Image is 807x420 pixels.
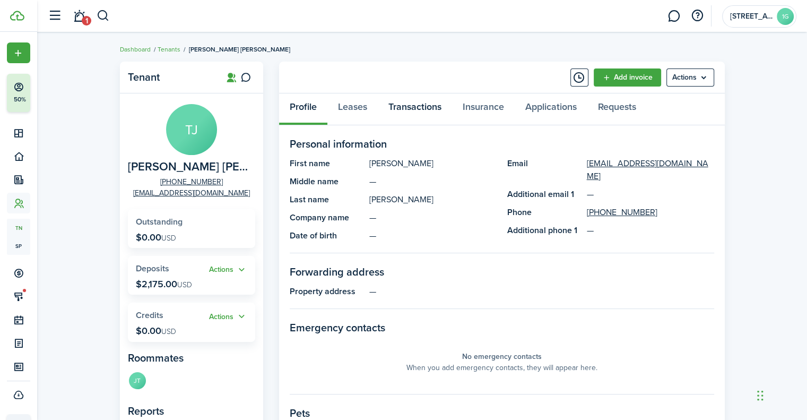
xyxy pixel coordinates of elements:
[189,45,290,54] span: [PERSON_NAME] [PERSON_NAME]
[136,216,183,228] span: Outstanding
[587,93,647,125] a: Requests
[666,68,714,87] button: Open menu
[7,237,30,255] a: sp
[290,136,714,152] panel-main-section-title: Personal information
[507,206,582,219] panel-main-title: Phone
[209,264,247,276] button: Actions
[290,264,714,280] panel-main-section-title: Forwarding address
[10,11,24,21] img: TenantCloud
[136,279,192,289] p: $2,175.00
[128,160,250,174] span: Trevor Joshua Dube
[209,311,247,323] button: Actions
[594,68,661,87] a: Add invoice
[777,8,794,25] avatar-text: 1G
[452,93,515,125] a: Insurance
[45,6,65,26] button: Open sidebar
[369,211,497,224] panel-main-description: —
[290,320,714,336] panel-main-section-title: Emergency contacts
[587,157,714,183] a: [EMAIL_ADDRESS][DOMAIN_NAME]
[369,229,497,242] panel-main-description: —
[69,3,89,30] a: Notifications
[7,42,30,63] button: Open menu
[290,157,364,170] panel-main-title: First name
[128,403,255,419] panel-main-subtitle: Reports
[378,93,452,125] a: Transactions
[158,45,180,54] a: Tenants
[7,219,30,237] a: tn
[128,350,255,366] panel-main-subtitle: Roommates
[290,175,364,188] panel-main-title: Middle name
[507,188,582,201] panel-main-title: Additional email 1
[290,193,364,206] panel-main-title: Last name
[730,13,773,20] span: 153 Green St LLC
[128,371,147,392] a: JT
[664,3,684,30] a: Messaging
[161,326,176,337] span: USD
[688,7,706,25] button: Open resource center
[209,311,247,323] button: Open menu
[136,309,163,321] span: Credits
[587,206,657,219] a: [PHONE_NUMBER]
[7,74,95,112] button: 50%
[166,104,217,155] avatar-text: TJ
[754,369,807,420] iframe: Chat Widget
[462,351,542,362] panel-main-placeholder-title: No emergency contacts
[136,325,176,336] p: $0.00
[290,211,364,224] panel-main-title: Company name
[369,193,497,206] panel-main-description: [PERSON_NAME]
[290,229,364,242] panel-main-title: Date of birth
[161,233,176,244] span: USD
[515,93,587,125] a: Applications
[82,16,91,25] span: 1
[406,362,597,373] panel-main-placeholder-description: When you add emergency contacts, they will appear here.
[757,380,763,412] div: Drag
[507,157,582,183] panel-main-title: Email
[507,224,582,237] panel-main-title: Additional phone 1
[136,232,176,243] p: $0.00
[369,175,497,188] panel-main-description: —
[97,7,110,25] button: Search
[128,71,213,83] panel-main-title: Tenant
[369,285,714,298] panel-main-description: —
[177,279,192,290] span: USD
[570,68,588,87] button: Timeline
[369,157,497,170] panel-main-description: [PERSON_NAME]
[209,264,247,276] button: Open menu
[136,262,169,275] span: Deposits
[129,372,146,389] avatar-text: JT
[13,95,27,104] p: 50%
[120,45,151,54] a: Dashboard
[666,68,714,87] menu-btn: Actions
[327,93,378,125] a: Leases
[133,187,250,199] a: [EMAIL_ADDRESS][DOMAIN_NAME]
[160,176,223,187] a: [PHONE_NUMBER]
[290,285,364,298] panel-main-title: Property address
